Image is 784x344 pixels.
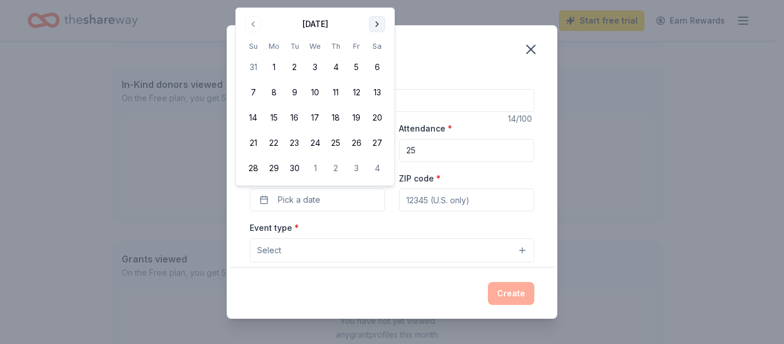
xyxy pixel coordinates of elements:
[243,40,263,52] th: Sunday
[325,82,346,103] button: 11
[263,133,284,153] button: 22
[508,112,534,126] div: 14 /100
[243,82,263,103] button: 7
[243,107,263,128] button: 14
[346,40,367,52] th: Friday
[305,82,325,103] button: 10
[263,158,284,179] button: 29
[243,57,263,78] button: 31
[325,158,346,179] button: 2
[263,82,284,103] button: 8
[243,158,263,179] button: 28
[346,133,367,153] button: 26
[245,16,261,32] button: Go to previous month
[367,107,387,128] button: 20
[399,173,441,184] label: ZIP code
[284,158,305,179] button: 30
[302,17,328,31] div: [DATE]
[367,57,387,78] button: 6
[399,123,452,134] label: Attendance
[250,238,534,262] button: Select
[399,188,534,211] input: 12345 (U.S. only)
[243,133,263,153] button: 21
[367,158,387,179] button: 4
[325,107,346,128] button: 18
[284,40,305,52] th: Tuesday
[346,82,367,103] button: 12
[284,57,305,78] button: 2
[305,158,325,179] button: 1
[263,57,284,78] button: 1
[278,193,320,207] span: Pick a date
[325,133,346,153] button: 25
[325,57,346,78] button: 4
[305,57,325,78] button: 3
[369,16,385,32] button: Go to next month
[346,158,367,179] button: 3
[367,40,387,52] th: Saturday
[399,139,534,162] input: 20
[250,222,299,234] label: Event type
[305,133,325,153] button: 24
[305,40,325,52] th: Wednesday
[284,133,305,153] button: 23
[346,107,367,128] button: 19
[305,107,325,128] button: 17
[263,40,284,52] th: Monday
[284,107,305,128] button: 16
[367,82,387,103] button: 13
[257,243,281,257] span: Select
[284,82,305,103] button: 9
[263,107,284,128] button: 15
[346,57,367,78] button: 5
[250,188,385,211] button: Pick a date
[367,133,387,153] button: 27
[325,40,346,52] th: Thursday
